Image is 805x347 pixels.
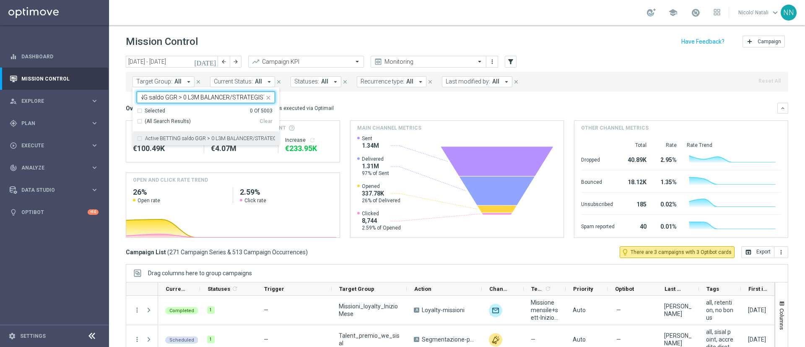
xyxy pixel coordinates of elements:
[230,56,241,68] button: arrow_forward
[339,286,374,292] span: Target Group
[371,56,486,68] ng-select: Monitoring
[169,248,306,256] span: 271 Campaign Series & 513 Campaign Occurrences
[631,248,732,256] span: There are 3 campaigns with 3 Optibot cards
[91,186,99,194] i: keyboard_arrow_right
[427,79,433,85] i: close
[195,77,202,86] button: close
[9,53,99,60] button: equalizer Dashboard
[339,303,400,318] span: Missioni_loyalty_InizioMese
[9,209,99,216] button: lightbulb Optibot +10
[276,79,282,85] i: close
[10,53,17,60] i: equalizer
[133,336,141,343] button: more_vert
[167,248,169,256] span: (
[169,337,194,343] span: Scheduled
[91,97,99,105] i: keyboard_arrow_right
[615,286,634,292] span: Optibot
[362,135,379,142] span: Sent
[745,249,752,256] i: open_in_browser
[9,120,99,127] button: gps_fixed Plan keyboard_arrow_right
[665,286,685,292] span: Last Modified By
[10,164,17,172] i: track_changes
[9,142,99,149] div: play_circle_outline Execute keyboard_arrow_right
[148,270,252,277] div: Row Groups
[581,219,615,232] div: Spam reported
[10,45,99,68] div: Dashboard
[339,332,400,347] span: Talent_premio_we_sisal
[664,303,692,318] div: Chiara Pigato
[737,6,781,19] a: Nicolo' Natalikeyboard_arrow_down
[545,285,551,292] i: refresh
[543,284,551,293] span: Calculate column
[417,78,424,86] i: arrow_drop_down
[779,308,785,330] span: Columns
[133,187,226,197] h2: 26%
[748,306,766,314] div: 01 Sep 2025, Monday
[10,142,91,149] div: Execute
[126,36,198,48] h1: Mission Control
[342,79,348,85] i: close
[657,175,677,188] div: 1.35%
[285,137,332,143] div: Increase
[294,78,319,85] span: Statuses:
[362,197,400,204] span: 26% of Delivered
[240,187,333,197] h2: 2.59%
[207,306,215,314] div: 1
[10,97,17,105] i: person_search
[214,78,253,85] span: Current Status:
[414,308,419,313] span: A
[165,306,198,314] colored-tag: Completed
[531,336,535,343] span: —
[309,137,316,143] i: refresh
[581,197,615,210] div: Unsubscribed
[758,39,781,44] span: Campaign
[9,187,99,193] button: Data Studio keyboard_arrow_right
[231,285,238,292] i: refresh
[210,76,275,87] button: Current Status: All arrow_drop_down
[321,78,328,85] span: All
[777,103,788,114] button: keyboard_arrow_down
[9,98,99,104] button: person_search Explore keyboard_arrow_right
[21,68,99,90] a: Mission Control
[10,209,17,216] i: lightbulb
[492,78,499,85] span: All
[780,105,786,111] i: keyboard_arrow_down
[489,286,509,292] span: Channel
[748,286,769,292] span: First in Range
[657,219,677,232] div: 0.01%
[426,77,434,86] button: close
[489,333,502,347] img: Other
[291,76,341,87] button: Statuses: All arrow_drop_down
[133,306,141,314] i: more_vert
[374,57,382,66] i: preview
[332,78,339,86] i: arrow_drop_down
[21,188,91,193] span: Data Studio
[668,8,678,17] span: school
[207,336,215,343] div: 1
[148,270,252,277] span: Drag columns here to group campaigns
[625,152,647,166] div: 40.89K
[746,38,753,45] i: add
[255,78,262,85] span: All
[10,142,17,149] i: play_circle_outline
[21,45,99,68] a: Dashboard
[507,58,514,65] i: filter_alt
[778,249,784,256] i: more_vert
[687,142,781,149] div: Rate Trend
[774,246,788,258] button: more_vert
[625,142,647,149] div: Total
[362,170,389,177] span: 97% of Sent
[581,124,649,132] h4: Other channel metrics
[9,164,99,171] button: track_changes Analyze keyboard_arrow_right
[657,152,677,166] div: 2.95%
[362,156,389,162] span: Delivered
[616,306,621,314] span: —
[489,58,496,65] i: more_vert
[512,77,520,86] button: close
[133,176,208,184] h4: OPEN AND CLICK RATE TREND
